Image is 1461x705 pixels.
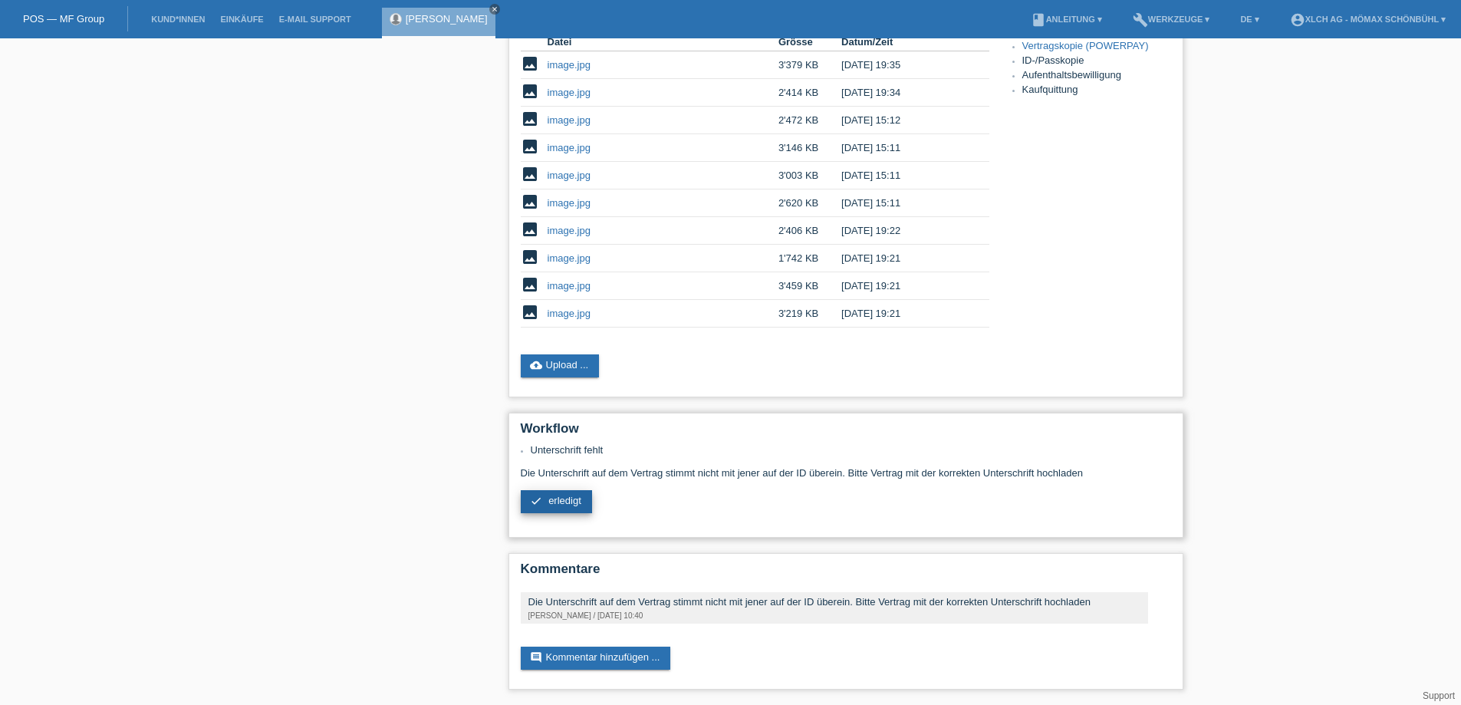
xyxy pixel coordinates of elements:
td: 2'414 KB [778,79,841,107]
a: cloud_uploadUpload ... [521,354,600,377]
i: image [521,275,539,294]
i: image [521,303,539,321]
a: close [489,4,500,15]
a: image.jpg [548,87,591,98]
a: buildWerkzeuge ▾ [1125,15,1218,24]
i: close [491,5,499,13]
th: Datum/Zeit [841,33,967,51]
td: 3'219 KB [778,300,841,328]
a: account_circleXLCH AG - Mömax Schönbühl ▾ [1282,15,1453,24]
td: 2'472 KB [778,107,841,134]
i: book [1031,12,1046,28]
a: image.jpg [548,252,591,264]
td: [DATE] 19:21 [841,300,967,328]
a: image.jpg [548,280,591,292]
i: image [521,137,539,156]
li: Unterschrift fehlt [531,444,1171,456]
h2: Workflow [521,421,1171,444]
td: [DATE] 19:35 [841,51,967,79]
span: erledigt [548,495,581,506]
a: POS — MF Group [23,13,104,25]
a: bookAnleitung ▾ [1023,15,1110,24]
h2: Kommentare [521,562,1171,585]
li: Kaufquittung [1022,84,1171,98]
td: [DATE] 19:21 [841,245,967,272]
i: image [521,110,539,128]
i: image [521,54,539,73]
div: [PERSON_NAME] / [DATE] 10:40 [528,611,1140,620]
i: image [521,82,539,100]
th: Datei [548,33,778,51]
a: image.jpg [548,142,591,153]
td: [DATE] 15:11 [841,134,967,162]
div: Die Unterschrift auf dem Vertrag stimmt nicht mit jener auf der ID überein. Bitte Vertrag mit der... [528,596,1140,608]
a: image.jpg [548,308,591,319]
a: Support [1423,690,1455,701]
a: image.jpg [548,197,591,209]
div: Die Unterschrift auf dem Vertrag stimmt nicht mit jener auf der ID überein. Bitte Vertrag mit der... [521,444,1171,525]
a: image.jpg [548,170,591,181]
i: image [521,248,539,266]
th: Grösse [778,33,841,51]
i: image [521,220,539,239]
a: image.jpg [548,225,591,236]
a: [PERSON_NAME] [406,13,488,25]
td: 1'742 KB [778,245,841,272]
i: build [1133,12,1148,28]
a: commentKommentar hinzufügen ... [521,647,671,670]
li: Aufenthaltsbewilligung [1022,69,1171,84]
td: 2'620 KB [778,189,841,217]
a: image.jpg [548,114,591,126]
i: image [521,165,539,183]
a: Einkäufe [212,15,271,24]
i: comment [530,651,542,664]
i: account_circle [1290,12,1305,28]
td: [DATE] 19:22 [841,217,967,245]
td: [DATE] 19:34 [841,79,967,107]
td: [DATE] 19:21 [841,272,967,300]
i: cloud_upload [530,359,542,371]
td: [DATE] 15:11 [841,189,967,217]
td: 3'003 KB [778,162,841,189]
td: 3'379 KB [778,51,841,79]
td: 2'406 KB [778,217,841,245]
td: 3'146 KB [778,134,841,162]
i: check [530,495,542,507]
a: image.jpg [548,59,591,71]
a: DE ▾ [1232,15,1266,24]
i: image [521,193,539,211]
a: E-Mail Support [271,15,359,24]
td: [DATE] 15:11 [841,162,967,189]
a: check erledigt [521,490,592,513]
td: 3'459 KB [778,272,841,300]
a: Kund*innen [143,15,212,24]
li: ID-/Passkopie [1022,54,1171,69]
td: [DATE] 15:12 [841,107,967,134]
a: Vertragskopie (POWERPAY) [1022,40,1149,51]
